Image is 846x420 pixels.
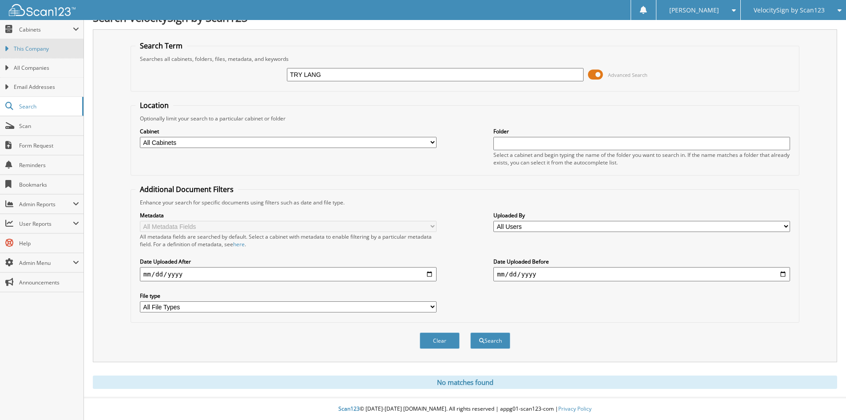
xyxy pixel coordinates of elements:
input: start [140,267,437,281]
button: Clear [420,332,460,349]
img: scan123-logo-white.svg [9,4,75,16]
span: Announcements [19,279,79,286]
legend: Location [135,100,173,110]
span: Admin Menu [19,259,73,267]
span: Reminders [19,161,79,169]
div: Optionally limit your search to a particular cabinet or folder [135,115,794,122]
label: Folder [493,128,790,135]
input: end [493,267,790,281]
legend: Search Term [135,41,187,51]
span: Form Request [19,142,79,149]
span: Help [19,240,79,247]
span: All Companies [14,64,79,72]
iframe: Chat Widget [802,377,846,420]
label: Metadata [140,212,437,219]
div: All metadata fields are searched by default. Select a cabinet with metadata to enable filtering b... [140,233,437,248]
a: here [233,240,245,248]
span: Cabinets [19,26,73,33]
span: VelocitySign by Scan123 [754,8,825,13]
span: Scan123 [338,405,360,412]
span: This Company [14,45,79,53]
label: Uploaded By [493,212,790,219]
span: Admin Reports [19,200,73,208]
legend: Additional Document Filters [135,184,238,194]
button: Search [470,332,510,349]
span: [PERSON_NAME] [669,8,719,13]
label: Date Uploaded Before [493,258,790,265]
span: User Reports [19,220,73,228]
div: No matches found [93,376,837,389]
div: Select a cabinet and begin typing the name of the folder you want to search in. If the name match... [493,151,790,166]
span: Bookmarks [19,181,79,188]
label: Date Uploaded After [140,258,437,265]
span: Scan [19,122,79,130]
div: Searches all cabinets, folders, files, metadata, and keywords [135,55,794,63]
div: © [DATE]-[DATE] [DOMAIN_NAME]. All rights reserved | appg01-scan123-com | [84,398,846,420]
span: Email Addresses [14,83,79,91]
label: Cabinet [140,128,437,135]
a: Privacy Policy [558,405,592,412]
span: Search [19,103,78,110]
label: File type [140,292,437,300]
span: Advanced Search [608,72,647,78]
div: Enhance your search for specific documents using filters such as date and file type. [135,199,794,206]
